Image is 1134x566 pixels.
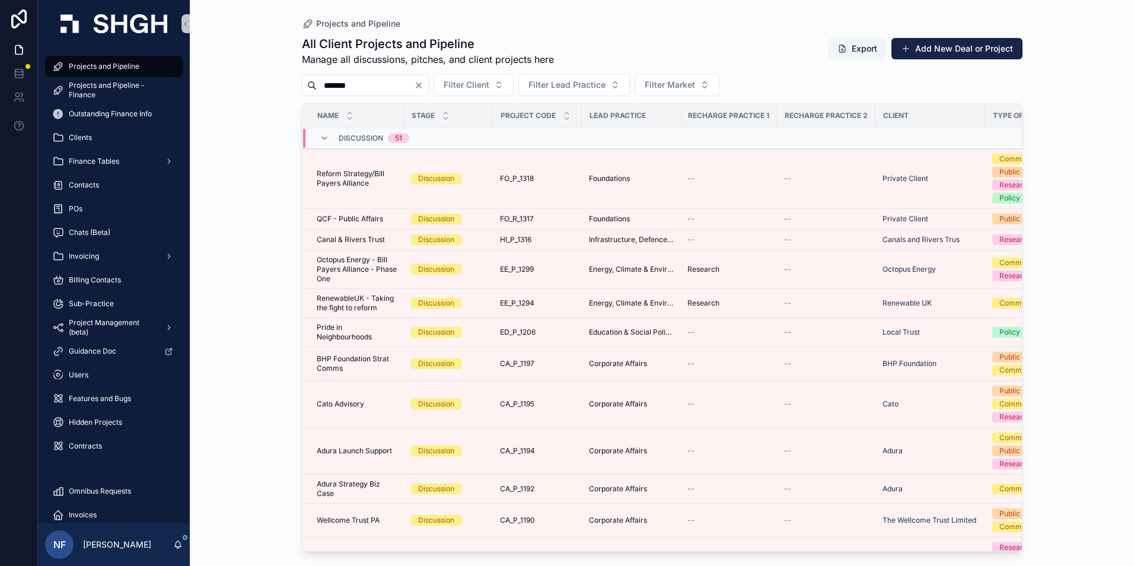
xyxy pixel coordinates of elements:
div: Comms [999,365,1025,376]
span: EE_P_1299 [500,265,534,274]
div: Discussion [418,234,454,245]
div: scrollable content [38,47,190,523]
a: Guidance Doc [45,341,183,362]
a: Adura Launch Support [317,446,397,456]
a: Contracts [45,435,183,457]
div: Public Affairs [999,352,1044,363]
span: Adura [883,446,903,456]
span: Project Code [501,111,556,120]
a: -- [784,359,868,368]
a: CA_P_1194 [500,446,575,456]
span: -- [687,399,695,409]
span: -- [687,235,695,244]
span: -- [784,214,791,224]
span: Private Client [883,214,928,224]
a: Public AffairsComms [992,508,1074,532]
a: Pride in Neighbourhoods [317,323,397,342]
a: Cato [883,399,978,409]
a: Corporate Affairs [589,399,673,409]
div: 51 [395,133,402,143]
a: Chats (Beta) [45,222,183,243]
a: Public Affairs [992,214,1074,224]
span: Adura Strategy Biz Case [317,479,397,498]
a: CA_P_1197 [500,359,575,368]
a: Private Client [883,214,978,224]
a: -- [687,214,770,224]
span: Adura [883,484,903,494]
a: Projects and Pipeline - Finance [45,80,183,101]
a: EE_P_1299 [500,265,575,274]
a: -- [784,327,868,337]
div: Public Affairs [999,167,1044,177]
span: -- [687,516,695,525]
span: Contacts [69,180,99,190]
a: Foundations [589,174,673,183]
a: Renewable UK [883,298,978,308]
a: FO_P_1318 [500,174,575,183]
a: Infrastructure, Defence, Industrial, Transport [589,235,673,244]
span: POs [69,204,82,214]
a: Octopus Energy - Bill Payers Alliance - Phase One [317,255,397,284]
span: Projects and Pipeline [69,62,139,71]
a: Hidden Projects [45,412,183,433]
span: Chats (Beta) [69,228,110,237]
span: Features and Bugs [69,394,131,403]
div: Discussion [418,298,454,309]
span: Client [883,111,909,120]
a: -- [784,298,868,308]
a: Octopus Energy [883,265,978,274]
a: Projects and Pipeline [302,18,400,30]
span: Foundations [589,174,630,183]
a: -- [784,235,868,244]
a: CommsResearch [992,257,1074,281]
span: CA_P_1195 [500,399,534,409]
div: Research [999,459,1031,469]
a: Canals and Rivers Trus [883,235,978,244]
span: Research [687,298,719,308]
p: [PERSON_NAME] [83,539,151,551]
div: Discussion [418,214,454,224]
span: Corporate Affairs [589,516,647,525]
span: -- [784,446,791,456]
div: Public Affairs [999,446,1044,456]
a: Projects and Pipeline [45,56,183,77]
span: -- [687,446,695,456]
span: Hidden Projects [69,418,122,427]
span: EE_P_1294 [500,298,534,308]
a: Features and Bugs [45,388,183,409]
div: Discussion [418,327,454,338]
div: Discussion [418,173,454,184]
a: Invoicing [45,246,183,267]
a: Public AffairsCommsResearch [992,386,1074,422]
a: Discussion [411,214,486,224]
a: Comms [992,298,1074,309]
a: CommsPublic AffairsResearchPolicy [992,154,1074,203]
span: -- [784,174,791,183]
span: HI_P_1316 [500,235,531,244]
div: Discussion [418,358,454,369]
span: -- [784,484,791,494]
a: Corporate Affairs [589,359,673,368]
span: NF [53,538,66,552]
a: The Wellcome Trust Limited [883,516,976,525]
a: Private Client [883,174,928,183]
a: Canals and Rivers Trus [883,235,960,244]
a: -- [687,516,770,525]
a: Local Trust [883,327,920,337]
span: -- [784,399,791,409]
a: ED_P_1206 [500,327,575,337]
span: Recharge Practice 2 [785,111,868,120]
div: Discussion [418,446,454,456]
a: Discussion [411,264,486,275]
span: Energy, Climate & Environment [589,265,673,274]
a: Renewable UK [883,298,932,308]
a: Cato [883,399,899,409]
span: Adura Launch Support [317,446,392,456]
span: CA_P_1190 [500,516,535,525]
button: Export [828,38,887,59]
a: Project Management (beta) [45,317,183,338]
